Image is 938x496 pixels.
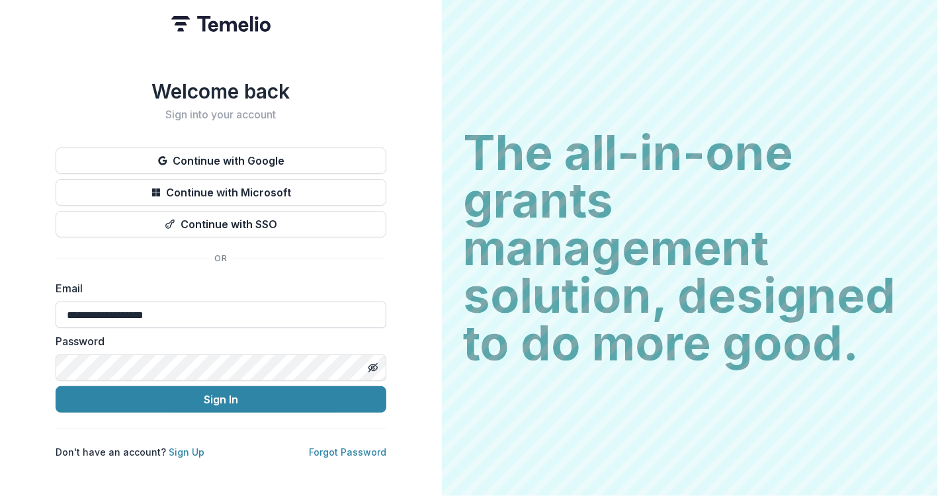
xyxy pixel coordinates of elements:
[169,446,204,458] a: Sign Up
[362,357,384,378] button: Toggle password visibility
[171,16,271,32] img: Temelio
[309,446,386,458] a: Forgot Password
[56,386,386,413] button: Sign In
[56,179,386,206] button: Continue with Microsoft
[56,79,386,103] h1: Welcome back
[56,108,386,121] h2: Sign into your account
[56,147,386,174] button: Continue with Google
[56,280,378,296] label: Email
[56,445,204,459] p: Don't have an account?
[56,211,386,237] button: Continue with SSO
[56,333,378,349] label: Password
